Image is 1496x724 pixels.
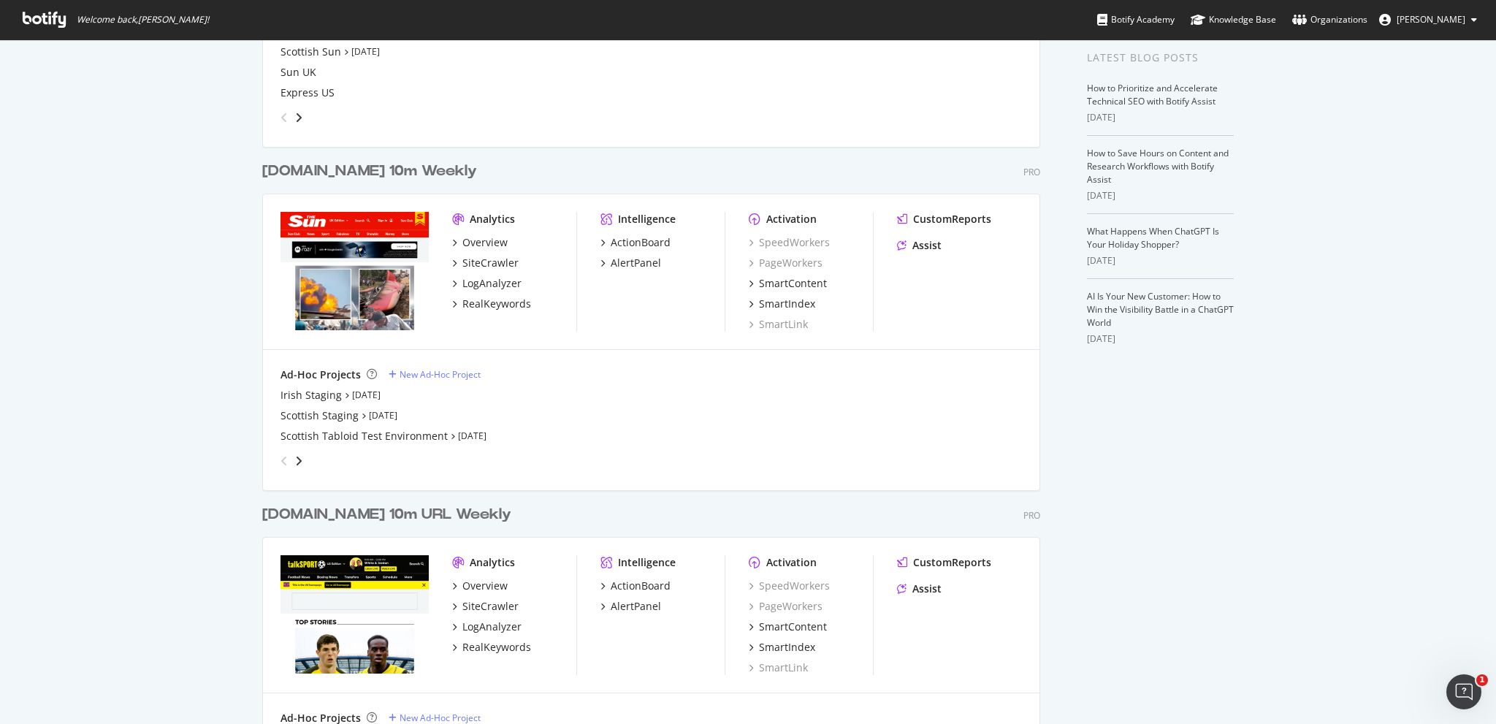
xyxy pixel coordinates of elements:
div: Botify Academy [1097,12,1175,27]
div: SiteCrawler [462,599,519,614]
a: SmartLink [749,317,808,332]
div: CustomReports [913,555,991,570]
a: What Happens When ChatGPT Is Your Holiday Shopper? [1087,225,1219,251]
div: ActionBoard [611,579,671,593]
iframe: Intercom live chat [1446,674,1481,709]
div: Irish Staging [280,388,342,403]
div: AlertPanel [611,256,661,270]
div: angle-left [275,449,294,473]
a: Scottish Staging [280,408,359,423]
div: [DATE] [1087,189,1234,202]
a: SiteCrawler [452,599,519,614]
a: CustomReports [897,212,991,226]
div: Organizations [1292,12,1367,27]
a: SmartContent [749,620,827,634]
a: How to Save Hours on Content and Research Workflows with Botify Assist [1087,147,1229,186]
a: RealKeywords [452,640,531,655]
a: Scottish Sun [280,45,341,59]
a: ActionBoard [600,235,671,250]
div: Intelligence [618,212,676,226]
div: Pro [1023,509,1040,522]
div: AlertPanel [611,599,661,614]
a: SmartLink [749,660,808,675]
div: Pro [1023,166,1040,178]
div: Assist [912,238,942,253]
div: SiteCrawler [462,256,519,270]
a: PageWorkers [749,256,823,270]
a: How to Prioritize and Accelerate Technical SEO with Botify Assist [1087,82,1218,107]
a: CustomReports [897,555,991,570]
a: SmartIndex [749,297,815,311]
a: SpeedWorkers [749,579,830,593]
div: CustomReports [913,212,991,226]
div: LogAnalyzer [462,620,522,634]
div: Latest Blog Posts [1087,50,1234,66]
div: SmartContent [759,620,827,634]
span: 1 [1476,674,1488,686]
a: Scottish Tabloid Test Environment [280,429,448,443]
div: Intelligence [618,555,676,570]
a: Sun UK [280,65,316,80]
a: SmartIndex [749,640,815,655]
div: New Ad-Hoc Project [400,368,481,381]
a: Express US [280,85,335,100]
a: LogAnalyzer [452,620,522,634]
div: Overview [462,235,508,250]
div: ActionBoard [611,235,671,250]
div: [DATE] [1087,254,1234,267]
div: Ad-Hoc Projects [280,367,361,382]
div: New Ad-Hoc Project [400,712,481,724]
div: RealKeywords [462,297,531,311]
a: Assist [897,582,942,596]
a: AlertPanel [600,599,661,614]
div: Knowledge Base [1191,12,1276,27]
a: [DOMAIN_NAME] 10m URL Weekly [262,504,517,525]
div: Analytics [470,555,515,570]
div: angle-left [275,106,294,129]
a: SiteCrawler [452,256,519,270]
a: SpeedWorkers [749,235,830,250]
div: Assist [912,582,942,596]
div: [DOMAIN_NAME] 10m Weekly [262,161,477,182]
div: [DATE] [1087,332,1234,346]
span: Welcome back, [PERSON_NAME] ! [77,14,209,26]
a: [DATE] [352,389,381,401]
a: ActionBoard [600,579,671,593]
div: Overview [462,579,508,593]
div: RealKeywords [462,640,531,655]
a: SmartContent [749,276,827,291]
div: SmartContent [759,276,827,291]
div: SmartIndex [759,297,815,311]
div: [DOMAIN_NAME] 10m URL Weekly [262,504,511,525]
div: Analytics [470,212,515,226]
img: www.TheSun.co.uk [280,212,429,330]
span: Richard Deng [1397,13,1465,26]
a: [DATE] [369,409,397,422]
a: Overview [452,235,508,250]
a: AlertPanel [600,256,661,270]
a: [DOMAIN_NAME] 10m Weekly [262,161,483,182]
div: Activation [766,212,817,226]
a: AI Is Your New Customer: How to Win the Visibility Battle in a ChatGPT World [1087,290,1234,329]
div: SmartIndex [759,640,815,655]
a: RealKeywords [452,297,531,311]
a: [DATE] [351,45,380,58]
a: PageWorkers [749,599,823,614]
a: LogAnalyzer [452,276,522,291]
div: angle-right [294,454,304,468]
a: [DATE] [458,430,486,442]
a: Assist [897,238,942,253]
a: New Ad-Hoc Project [389,712,481,724]
a: New Ad-Hoc Project [389,368,481,381]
